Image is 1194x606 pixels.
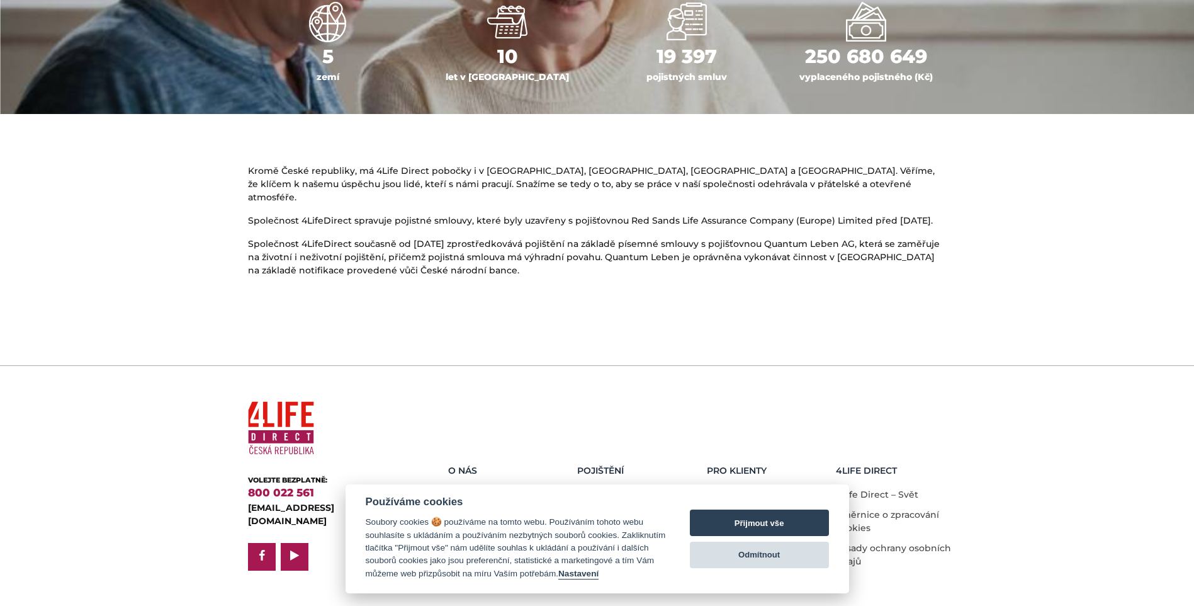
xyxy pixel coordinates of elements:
[248,502,334,527] a: [EMAIL_ADDRESS][DOMAIN_NAME]
[248,42,408,71] div: 5
[366,496,666,508] div: Používáme cookies
[707,466,827,476] h5: Pro Klienty
[248,71,408,84] div: zemí
[248,475,408,486] div: VOLEJTE BEZPLATNĚ:
[836,489,918,500] a: 4Life Direct – Svět
[846,2,886,42] img: bankovky a mince bilá ikona
[836,466,956,476] h5: 4LIFE DIRECT
[248,396,314,460] img: 4Life Direct Česká republika logo
[690,510,829,536] button: Přijmout vše
[786,71,947,84] div: vyplaceného pojistného (Kč)
[690,542,829,568] button: Odmítnout
[667,2,707,42] img: ikona tři lidé
[836,542,951,567] a: Zásady ochrany osobních údajů
[577,466,697,476] h5: Pojištění
[448,466,568,476] h5: O nás
[607,42,767,71] div: 19 397
[836,509,939,534] a: Směrnice o zpracování cookies
[366,516,666,580] div: Soubory cookies 🍪 používáme na tomto webu. Používáním tohoto webu souhlasíte s ukládáním a použív...
[607,71,767,84] div: pojistných smluv
[248,237,947,277] p: Společnost 4LifeDirect současně od [DATE] zprostředkovává pojištění na základě písemné smlouvy s ...
[308,2,348,42] img: bílá ikona webu
[427,71,588,84] div: let v [GEOGRAPHIC_DATA]
[786,42,947,71] div: 250 680 649
[427,42,588,71] div: 10
[248,214,947,227] p: Společnost 4LifeDirect spravuje pojistné smlouvy, které byly uzavřeny s pojišťovnou Red Sands Lif...
[248,164,947,204] p: Kromě České republiky, má 4Life Direct pobočky i v [GEOGRAPHIC_DATA], [GEOGRAPHIC_DATA], [GEOGRAP...
[487,2,527,42] img: bilá ikona kalendáře
[558,569,599,580] button: Nastavení
[248,486,314,499] a: 800 022 561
